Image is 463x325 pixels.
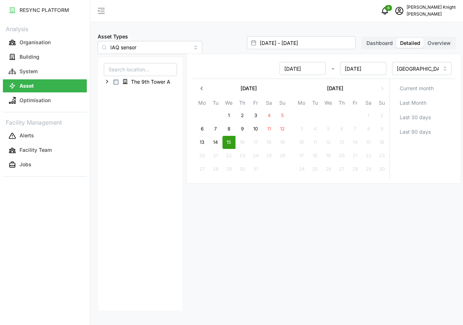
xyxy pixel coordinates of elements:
button: 23 November 2025 [375,149,388,162]
button: notifications [378,4,392,18]
button: 19 November 2025 [322,149,335,162]
span: Last 30 days [400,111,431,124]
th: We [322,99,335,109]
th: Mo [295,99,308,109]
th: Su [276,99,289,109]
th: We [222,99,235,109]
p: Facility Management [3,117,87,127]
button: 12 November 2025 [322,136,335,149]
button: 5 November 2025 [322,122,335,136]
button: 1 October 2025 [222,109,235,122]
button: 4 November 2025 [309,122,322,136]
button: 30 November 2025 [375,163,388,176]
button: 25 November 2025 [309,163,322,176]
button: 9 October 2025 [236,122,249,136]
button: 26 November 2025 [322,163,335,176]
button: 11 November 2025 [309,136,322,149]
button: Last 30 days [393,111,453,124]
p: Jobs [20,161,31,168]
button: 29 November 2025 [362,163,375,176]
span: The 9th Tower A [131,78,170,86]
button: 18 November 2025 [309,149,322,162]
a: System [3,64,87,79]
button: 17 November 2025 [295,149,308,162]
span: Last Month [400,97,426,109]
button: System [3,65,87,78]
p: Optimisation [20,97,51,104]
button: 15 November 2025 [362,136,375,149]
th: Th [335,99,348,109]
p: Alerts [20,132,34,139]
a: Jobs [3,158,87,172]
a: Facility Team [3,143,87,158]
button: 21 November 2025 [349,149,362,162]
p: [PERSON_NAME] Knight [407,4,456,11]
a: Organisation [3,35,87,50]
button: 2 October 2025 [236,109,249,122]
button: 21 October 2025 [209,149,222,162]
p: Asset [20,82,34,89]
button: 16 November 2025 [375,136,388,149]
button: 23 October 2025 [236,149,249,162]
button: 8 October 2025 [222,122,235,136]
button: 27 November 2025 [335,163,348,176]
button: 26 October 2025 [276,149,289,162]
button: 6 November 2025 [335,122,348,136]
button: 8 November 2025 [362,122,375,136]
button: Alerts [3,129,87,142]
button: 10 November 2025 [295,136,308,149]
p: RESYNC PLATFORM [20,7,69,14]
button: 4 October 2025 [263,109,276,122]
button: 22 October 2025 [222,149,235,162]
button: Jobs [3,158,87,171]
button: 13 October 2025 [196,136,209,149]
button: 14 November 2025 [349,136,362,149]
button: 13 November 2025 [335,136,348,149]
button: 28 November 2025 [349,163,362,176]
button: 17 October 2025 [249,136,262,149]
span: Current month [400,82,434,95]
button: 10 October 2025 [249,122,262,136]
button: 14 October 2025 [209,136,222,149]
a: Building [3,50,87,64]
label: Asset Types [98,33,128,41]
button: Last Month [393,96,453,109]
th: Tu [308,99,322,109]
button: 7 November 2025 [349,122,362,136]
button: 18 October 2025 [263,136,276,149]
a: Optimisation [3,93,87,108]
th: Sa [362,99,375,109]
button: 28 October 2025 [209,163,222,176]
button: 20 November 2025 [335,149,348,162]
button: 22 November 2025 [362,149,375,162]
span: Dashboard [366,40,393,46]
button: 30 October 2025 [236,163,249,176]
p: Facility Team [20,146,52,154]
th: Fr [348,99,362,109]
button: 24 November 2025 [295,163,308,176]
a: Asset [3,79,87,93]
button: Current month [393,82,453,95]
button: Facility Team [3,144,87,157]
button: 2 November 2025 [375,109,388,122]
button: 16 October 2025 [236,136,249,149]
span: Overview [428,40,451,46]
p: [PERSON_NAME] [407,11,456,18]
th: Fr [249,99,262,109]
button: 6 October 2025 [196,122,209,136]
button: 15 October 2025 [222,136,235,149]
button: Building [3,50,87,63]
button: 1 November 2025 [362,109,375,122]
button: [DATE] [295,82,375,95]
a: RESYNC PLATFORM [3,3,87,17]
button: 3 October 2025 [249,109,262,122]
button: 12 October 2025 [276,122,289,136]
button: Asset [3,79,87,92]
button: Last 90 days [393,125,453,138]
p: System [20,68,38,75]
button: 9 November 2025 [375,122,388,136]
button: 27 October 2025 [196,163,209,176]
th: Su [375,99,388,109]
button: 31 October 2025 [249,163,262,176]
button: Optimisation [3,94,87,107]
